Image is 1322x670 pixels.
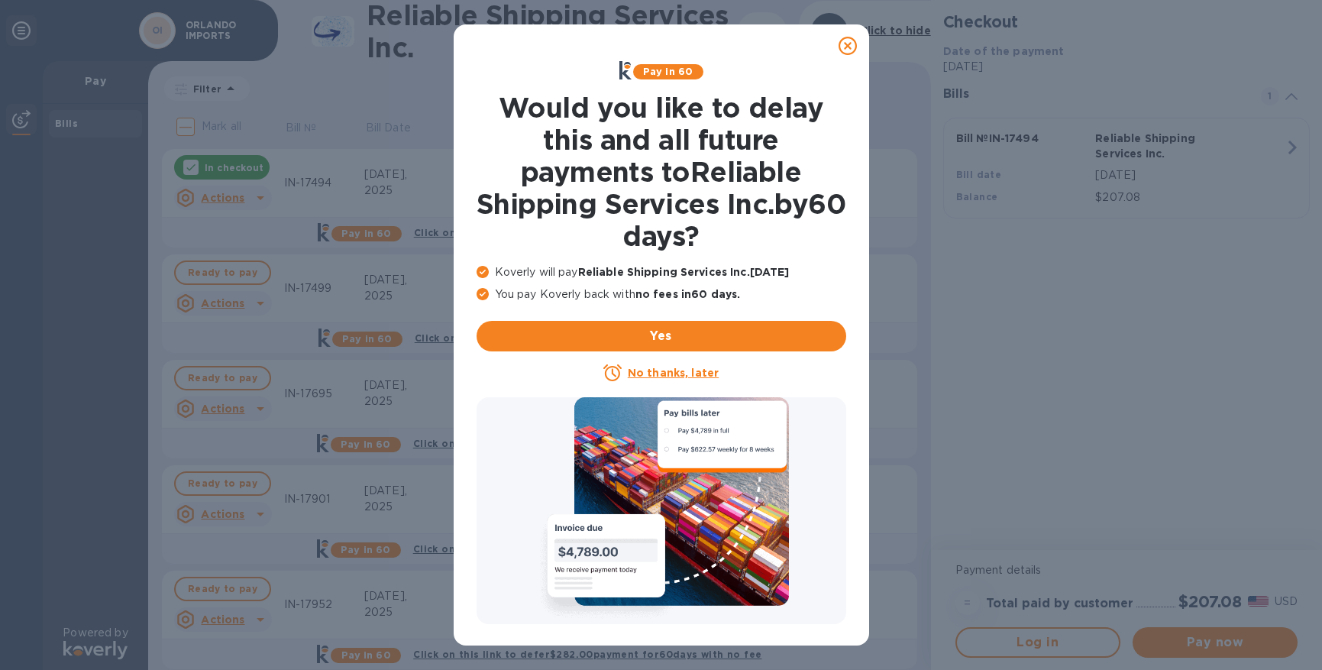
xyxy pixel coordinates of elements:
[643,66,693,77] b: Pay in 60
[489,327,834,345] span: Yes
[628,367,719,379] u: No thanks, later
[477,321,846,351] button: Yes
[477,92,846,252] h1: Would you like to delay this and all future payments to Reliable Shipping Services Inc. by 60 days ?
[477,264,846,280] p: Koverly will pay
[477,286,846,303] p: You pay Koverly back with
[578,266,790,278] b: Reliable Shipping Services Inc. [DATE]
[635,288,740,300] b: no fees in 60 days .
